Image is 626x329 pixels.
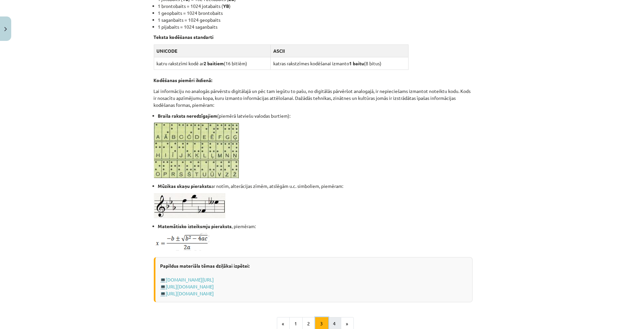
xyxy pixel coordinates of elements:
[154,88,473,108] p: Lai informāciju no analogās pārvērstu digitālajā un pēc tam iegūtu to pašu, no digitālās pārvēršo...
[158,223,232,229] strong: Matemātisko izteiksmju pieraksts
[158,112,473,119] li: (piemērā latviešu valodas burtiem):
[158,23,473,30] li: 1 pijabaits = 1024 saganbaits
[158,3,473,10] li: 1 brontobaits = 1024 jotabaits ( )
[158,223,473,230] li: , piemēram:
[166,284,214,289] a: [URL][DOMAIN_NAME]
[154,34,214,40] strong: Teksta kodēšanas standarti
[158,183,473,190] li: ar notīm, alterācijas zīmēm, atslēgām u.c. simboliem, piemēram:
[154,77,213,83] strong: Kodēšanas piemēri ikdienā:
[158,10,473,16] li: 1 geopbaits = 1024 brontobaits
[158,183,212,189] strong: Mūzikas skaņu pieraksts
[349,60,364,66] span: 1 baitu
[4,27,7,31] img: icon-close-lesson-0947bae3869378f0d4975bcd49f059093ad1ed9edebbc8119c70593378902aed.svg
[160,263,250,269] strong: Papildus materiāls tēmas dziļākai izpētei:
[166,290,214,296] a: [URL][DOMAIN_NAME]
[271,57,409,70] td: katras rakstzīmes kodēšanai izmanto (8 bitus)
[271,45,409,57] th: ASCII
[158,113,217,119] strong: Braila raksts neredzīgajiem
[158,16,473,23] li: 1 saganbaits = 1024 geopbaits
[154,45,271,57] th: UNICODE
[154,257,473,302] div: 💻 💻 💻
[223,3,229,9] strong: YB
[204,60,224,66] span: 2 baitiem
[166,277,214,283] a: [DOMAIN_NAME][URL]
[154,57,271,70] td: katru rakstzīmi kodē ar (16 bitiēm)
